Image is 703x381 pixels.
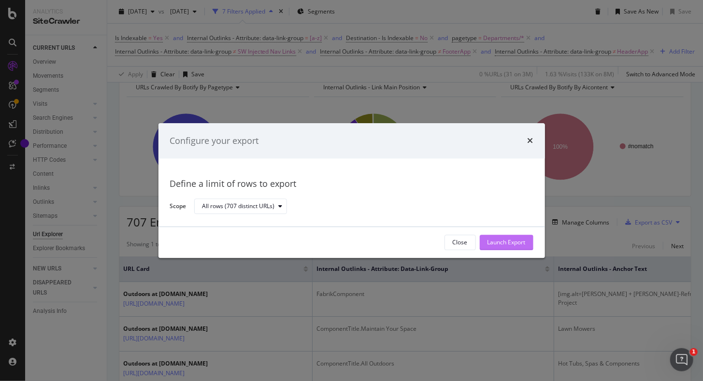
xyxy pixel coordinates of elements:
div: times [528,135,533,147]
label: Scope [170,202,187,212]
div: Launch Export [488,239,526,247]
button: All rows (707 distinct URLs) [194,199,287,214]
div: modal [158,123,545,258]
div: All rows (707 distinct URLs) [202,204,275,210]
div: Close [453,239,468,247]
button: Close [445,235,476,250]
div: Define a limit of rows to export [170,178,533,191]
iframe: Intercom live chat [670,348,693,371]
span: 1 [690,348,698,356]
div: Configure your export [170,135,259,147]
button: Launch Export [480,235,533,250]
